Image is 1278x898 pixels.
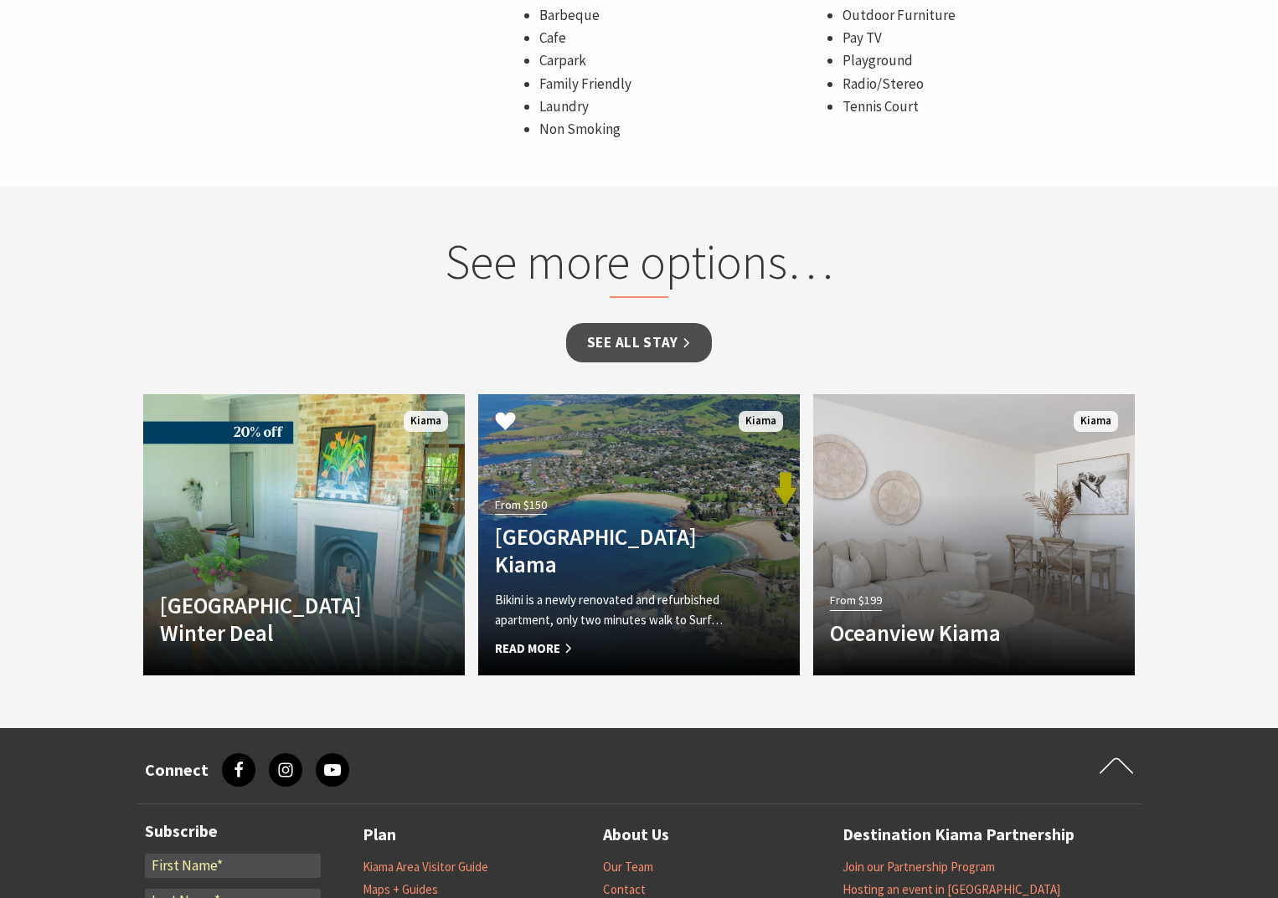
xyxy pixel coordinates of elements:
[145,821,321,841] h3: Subscribe
[143,394,465,675] a: Another Image Used [GEOGRAPHIC_DATA] Winter Deal Kiama
[320,233,959,298] h2: See more options…
[363,859,488,875] a: Kiama Area Visitor Guide
[539,27,826,49] li: Cafe
[145,760,209,780] h3: Connect
[404,411,448,432] span: Kiama
[495,523,734,577] h4: [GEOGRAPHIC_DATA] Kiama
[603,881,646,898] a: Contact
[363,821,396,849] a: Plan
[539,73,826,95] li: Family Friendly
[830,591,882,610] span: From $199
[145,854,321,879] input: First Name*
[813,394,1135,675] a: From $199 Oceanview Kiama Kiama
[160,592,399,646] h4: [GEOGRAPHIC_DATA] Winter Deal
[739,411,783,432] span: Kiama
[843,49,1129,72] li: Playground
[495,639,734,659] span: Read More
[566,323,712,362] a: See all Stay
[363,881,438,898] a: Maps + Guides
[603,859,653,875] a: Our Team
[539,95,826,118] li: Laundry
[843,859,995,875] a: Join our Partnership Program
[830,619,1069,646] h4: Oceanview Kiama
[843,4,1129,27] li: Outdoor Furniture
[843,821,1074,849] a: Destination Kiama Partnership
[478,394,800,675] a: From $150 [GEOGRAPHIC_DATA] Kiama Bikini is a newly renovated and refurbished apartment, only two...
[843,27,1129,49] li: Pay TV
[603,821,669,849] a: About Us
[478,394,533,451] button: Click to Favourite Bikini Surf Beach Kiama
[1074,411,1118,432] span: Kiama
[843,881,1060,898] a: Hosting an event in [GEOGRAPHIC_DATA]
[843,95,1129,118] li: Tennis Court
[495,590,734,630] p: Bikini is a newly renovated and refurbished apartment, only two minutes walk to Surf…
[495,495,547,515] span: From $150
[539,49,826,72] li: Carpark
[539,4,826,27] li: Barbeque
[539,118,826,141] li: Non Smoking
[843,73,1129,95] li: Radio/Stereo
